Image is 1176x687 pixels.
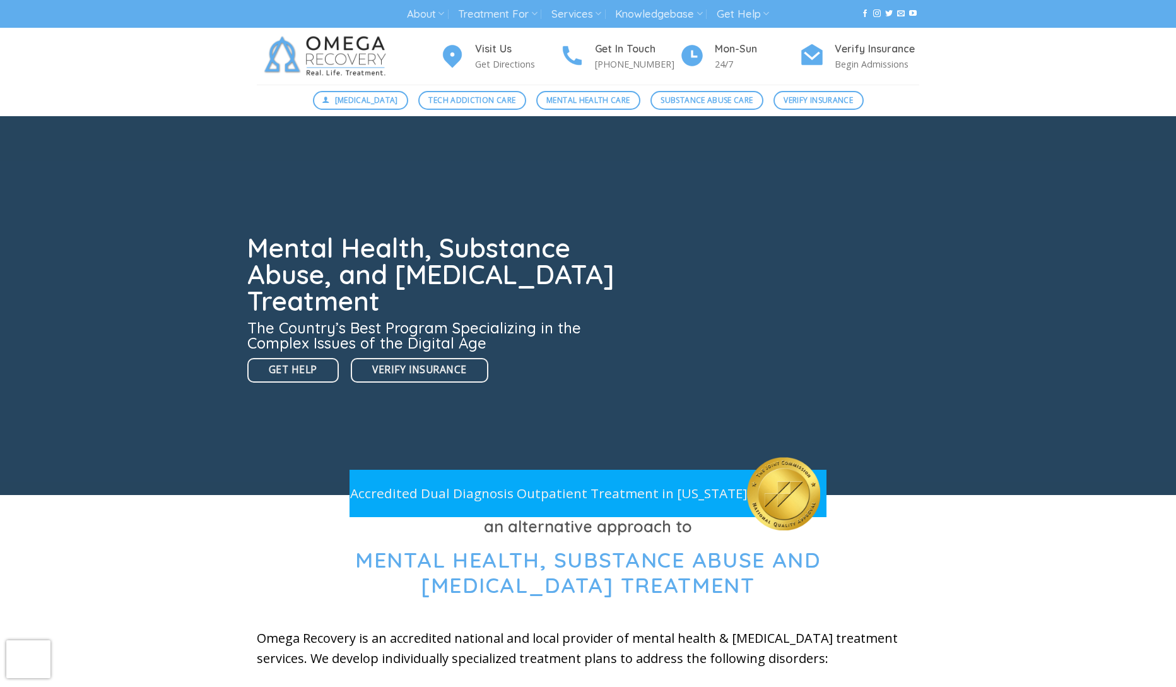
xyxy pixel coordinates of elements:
h1: Mental Health, Substance Abuse, and [MEDICAL_DATA] Treatment [247,235,622,314]
a: Send us an email [897,9,905,18]
a: Get Help [717,3,769,26]
a: Follow on Facebook [861,9,869,18]
a: Get In Touch [PHONE_NUMBER] [560,41,679,72]
span: Mental Health, Substance Abuse and [MEDICAL_DATA] Treatment [355,546,821,599]
a: Follow on YouTube [909,9,917,18]
h4: Mon-Sun [715,41,799,57]
a: Mental Health Care [536,91,640,110]
a: Follow on Instagram [873,9,881,18]
a: Follow on Twitter [885,9,893,18]
p: Accredited Dual Diagnosis Outpatient Treatment in [US_STATE] [350,483,747,504]
h4: Verify Insurance [835,41,919,57]
h4: Get In Touch [595,41,679,57]
h4: Visit Us [475,41,560,57]
p: Begin Admissions [835,57,919,71]
a: Get Help [247,358,339,383]
p: 24/7 [715,57,799,71]
span: Verify Insurance [784,94,853,106]
span: Tech Addiction Care [428,94,515,106]
span: Substance Abuse Care [661,94,753,106]
a: Services [551,3,601,26]
span: Verify Insurance [372,362,466,378]
a: Verify Insurance Begin Admissions [799,41,919,72]
a: Knowledgebase [615,3,702,26]
span: Mental Health Care [546,94,630,106]
p: Get Directions [475,57,560,71]
p: Omega Recovery is an accredited national and local provider of mental health & [MEDICAL_DATA] tre... [257,628,919,669]
h3: an alternative approach to [257,514,919,539]
a: Substance Abuse Care [650,91,763,110]
a: Tech Addiction Care [418,91,526,110]
span: Get Help [269,362,317,378]
a: Visit Us Get Directions [440,41,560,72]
a: Verify Insurance [773,91,864,110]
a: [MEDICAL_DATA] [313,91,409,110]
span: [MEDICAL_DATA] [335,94,398,106]
p: [PHONE_NUMBER] [595,57,679,71]
a: About [407,3,444,26]
img: Omega Recovery [257,28,399,85]
a: Treatment For [458,3,537,26]
h3: The Country’s Best Program Specializing in the Complex Issues of the Digital Age [247,320,622,350]
a: Verify Insurance [351,358,488,383]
